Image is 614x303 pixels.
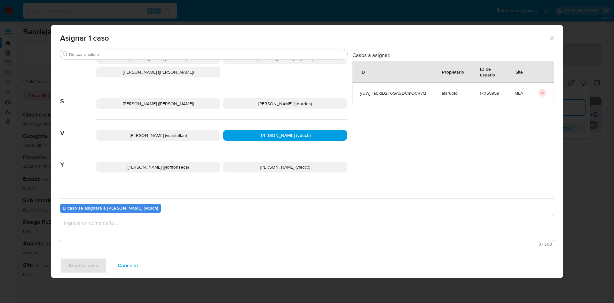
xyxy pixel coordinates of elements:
[260,132,311,139] span: [PERSON_NAME] (vduch)
[223,98,347,109] div: [PERSON_NAME] (sbordes)
[128,164,189,170] span: [PERSON_NAME] (ylofffonseca)
[223,162,347,172] div: [PERSON_NAME] (yfacco)
[60,120,96,137] span: V
[118,259,138,273] span: Cancelar
[434,64,472,79] div: Propietario
[548,35,554,41] button: Cerrar ventana
[96,67,220,77] div: [PERSON_NAME] ([PERSON_NAME])
[353,64,373,79] div: ID
[96,98,220,109] div: [PERSON_NAME] ([PERSON_NAME])
[62,242,552,246] span: Máximo 500 caracteres
[109,258,147,273] button: Cancelar
[96,162,220,172] div: [PERSON_NAME] (ylofffonseca)
[260,164,310,170] span: [PERSON_NAME] (yfacco)
[539,89,546,97] button: icon-button
[60,151,96,169] span: Y
[60,34,548,42] span: Asignar 1 caso
[508,64,531,79] div: Site
[51,25,563,278] div: assign-modal
[515,90,523,96] span: MLA
[258,100,312,107] span: [PERSON_NAME] (sbordes)
[472,61,507,82] div: ID de usuario
[352,52,554,58] h3: Casos a asignar:
[60,88,96,105] span: S
[69,52,345,57] input: Buscar analista
[223,130,347,141] div: [PERSON_NAME] (vduch)
[63,52,68,57] button: Buscar
[130,132,187,139] span: [PERSON_NAME] (vsantellan)
[123,100,194,107] span: [PERSON_NAME] ([PERSON_NAME])
[442,90,464,96] span: afaruolo
[480,90,499,96] span: 17055959
[123,69,194,75] span: [PERSON_NAME] ([PERSON_NAME])
[360,90,426,96] span: yUWjHa6IdD2F6GAGDCmQ0RvQ
[96,130,220,141] div: [PERSON_NAME] (vsantellan)
[63,205,158,211] b: El caso se asignará a [PERSON_NAME] (vduch)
